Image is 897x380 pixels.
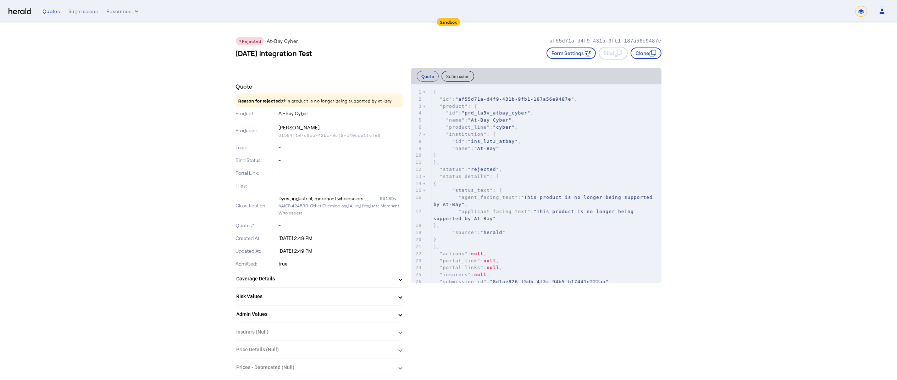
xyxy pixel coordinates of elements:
[433,223,440,228] span: },
[549,38,661,45] p: af55d71a-d4f9-431b-9fb1-187a56e9487e
[9,8,31,15] img: Herald Logo
[236,235,277,242] p: Created At:
[487,265,499,270] span: null
[411,138,423,145] div: 8
[459,209,531,214] span: "applicant_facing_text"
[442,71,474,82] button: Submission
[490,279,609,284] span: "8d1ae826-f5db-4f3c-94b5-b17441e222aa"
[433,272,490,277] span: : ,
[411,103,423,110] div: 3
[236,288,403,305] mat-expansion-panel-header: Risk Values
[411,166,423,173] div: 12
[599,47,627,60] button: Bind
[267,38,298,45] p: At-Bay Cyber
[236,110,277,117] p: Product:
[236,157,277,164] p: Bind Status:
[411,257,423,264] div: 23
[68,8,98,15] div: Submissions
[278,133,403,138] p: 61584f10-c8ba-42bc-9cf2-c40cda1fcfe8
[433,251,487,256] span: : ,
[411,110,423,117] div: 4
[236,94,403,107] p: this product is no longer being supported by at-bay.
[278,110,403,117] p: At-Bay Cyber
[433,146,499,151] span: :
[43,8,60,15] div: Quotes
[440,104,468,109] span: "product"
[433,209,637,221] span: :
[236,48,313,58] h3: [DATE] Integration Test
[278,260,403,267] p: true
[440,258,481,263] span: "portal_link"
[433,160,440,165] span: },
[236,144,277,151] p: Tags:
[236,82,253,91] h4: Quote
[433,110,534,116] span: : ,
[411,187,423,194] div: 15
[411,236,423,243] div: 20
[411,264,423,271] div: 24
[278,123,403,133] p: [PERSON_NAME]
[474,272,487,277] span: null
[236,182,277,189] p: Files:
[446,110,458,116] span: "id"
[278,144,403,151] p: -
[411,194,423,201] div: 16
[411,173,423,180] div: 13
[433,279,612,284] span: : ,
[411,145,423,152] div: 9
[236,202,277,209] p: Classification:
[411,243,423,250] div: 21
[411,180,423,187] div: 14
[547,47,596,59] button: Form Settings
[236,270,403,287] mat-expansion-panel-header: Coverage Details
[471,251,483,256] span: null
[433,89,437,95] span: {
[433,117,515,123] span: : ,
[452,230,477,235] span: "source"
[411,229,423,236] div: 19
[433,188,502,193] span: : {
[446,132,487,137] span: "institution"
[440,279,487,284] span: "submission_id"
[433,104,477,109] span: : {
[236,306,403,323] mat-expansion-panel-header: Admin Values
[278,202,403,216] p: NAICS 424690: Other Chemical and Allied Products Merchant Wholesalers
[437,18,460,26] div: Sandbox
[452,146,471,151] span: "name"
[237,311,393,318] mat-panel-title: Admin Values
[278,235,403,242] p: [DATE] 2:49 PM
[433,230,505,235] span: :
[433,132,496,137] span: : {
[493,124,515,130] span: "cyber"
[433,96,577,102] span: : ,
[411,152,423,159] div: 10
[468,167,499,172] span: "rejected"
[411,271,423,278] div: 25
[411,84,661,283] herald-code-block: quote
[433,244,440,249] span: ],
[236,127,277,134] p: Producer:
[411,278,423,285] div: 26
[480,230,505,235] span: "herald"
[459,195,518,200] span: "agent_facing_text"
[433,258,499,263] span: : ,
[433,152,437,158] span: }
[411,124,423,131] div: 6
[106,8,140,15] button: Resources dropdown menu
[461,110,530,116] span: "prd_la3v_atbay_cyber"
[433,167,502,172] span: : ,
[433,195,656,207] span: "This product is no longer being supported by At-Bay"
[278,222,403,229] p: -
[411,131,423,138] div: 7
[411,250,423,257] div: 22
[411,96,423,103] div: 2
[411,117,423,124] div: 5
[278,169,403,177] p: -
[278,247,403,255] p: [DATE] 2:49 PM
[474,146,499,151] span: "At-Bay"
[236,222,277,229] p: Quote #:
[440,265,484,270] span: "portal_links"
[278,182,403,189] p: -
[242,39,261,44] span: Rejected
[239,98,282,103] span: Reason for rejected:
